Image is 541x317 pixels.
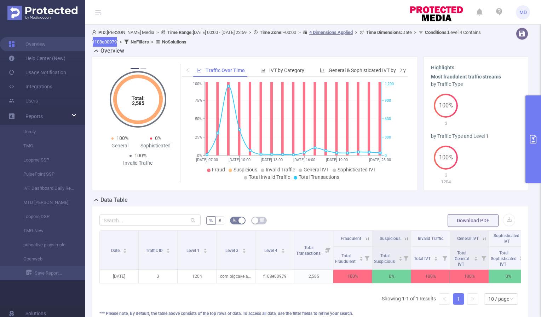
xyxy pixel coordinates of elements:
[266,167,295,172] span: Invalid Traffic
[123,247,127,252] div: Sort
[218,218,221,223] span: #
[203,247,207,252] div: Sort
[242,250,246,252] i: icon: caret-down
[401,247,411,269] i: Filter menu
[434,256,438,258] i: icon: caret-up
[494,233,519,244] span: Sophisticated IVT
[234,167,257,172] span: Suspicious
[100,196,128,204] h2: Data Table
[140,68,146,69] button: 2
[412,30,419,35] span: >
[14,238,76,252] a: pubnative playsimple
[203,247,207,250] i: icon: caret-up
[8,65,66,80] a: Usage Notification
[25,113,43,119] span: Reports
[196,158,218,162] tspan: [DATE] 07:00
[102,142,138,149] div: General
[249,174,290,180] span: Total Invalid Traffic
[434,258,438,260] i: icon: caret-down
[431,64,521,71] h3: Highlights
[411,270,450,283] p: 100%
[294,270,333,283] p: 2,585
[320,68,325,73] i: icon: bar-chart
[450,270,489,283] p: 100%
[8,94,38,108] a: Users
[166,250,170,252] i: icon: caret-down
[139,270,177,283] p: 3
[26,266,85,280] a: Save Report...
[8,51,65,65] a: Help Center (New)
[385,135,391,140] tspan: 300
[304,167,329,172] span: General IVT
[338,167,376,172] span: Sophisticated IVT
[123,250,127,252] i: icon: caret-down
[431,74,501,80] b: Most fraudulent traffic streams
[431,81,521,88] div: by Traffic Type
[335,253,357,264] span: Total Fraudulent
[457,236,479,241] span: General IVT
[414,256,432,261] span: Total IVT
[471,297,475,301] i: icon: right
[25,109,43,123] a: Reports
[92,30,481,45] span: [PERSON_NAME] Media [DATE] 00:00 - [DATE] 23:59 +00:00
[418,236,443,241] span: Invalid Traffic
[399,68,403,72] i: icon: right
[425,30,448,35] b: Conditions :
[261,158,283,162] tspan: [DATE] 13:00
[474,256,478,258] i: icon: caret-up
[380,236,401,241] span: Suspicious
[146,248,164,253] span: Traffic ID
[217,270,255,283] p: com.bigcake.android.mergemania
[14,252,76,266] a: Openweb
[385,98,391,103] tspan: 900
[366,30,412,35] span: Date
[242,247,246,250] i: icon: caret-up
[519,5,527,19] span: MD
[166,247,170,250] i: icon: caret-up
[296,245,322,256] span: Total Transactions
[195,135,202,140] tspan: 25%
[131,95,144,101] tspan: Total:
[510,297,514,302] i: icon: down
[185,68,190,72] i: icon: left
[120,159,156,167] div: Invalid Traffic
[138,142,174,149] div: Sophisticated
[116,135,128,141] span: 100%
[260,218,264,222] i: icon: table
[281,247,285,252] div: Sort
[8,37,46,51] a: Overview
[488,294,509,304] div: 10 / page
[326,158,347,162] tspan: [DATE] 19:00
[434,155,458,160] span: 100%
[14,139,76,153] a: TMG
[333,270,372,283] p: 100%
[467,293,478,305] li: Next Page
[453,294,464,304] a: 1
[440,247,450,269] i: Filter menu
[193,82,202,87] tspan: 100%
[398,258,402,260] i: icon: caret-down
[134,153,146,158] span: 100%
[479,247,489,269] i: Filter menu
[372,270,411,283] p: 0%
[132,100,144,106] tspan: 2,585
[489,270,528,283] p: 0%
[518,247,528,269] i: Filter menu
[309,30,353,35] u: 4 Dimensions Applied
[281,250,285,252] i: icon: caret-down
[260,68,265,73] i: icon: bar-chart
[100,47,124,55] h2: Overview
[14,153,76,167] a: Loopme SSP
[228,158,250,162] tspan: [DATE] 10:00
[209,218,213,223] span: %
[131,39,149,45] b: No Filters
[166,247,170,252] div: Sort
[431,120,461,127] p: 3
[14,181,76,195] a: IVT Dashboard Daily Report
[178,270,216,283] p: 1204
[329,67,417,73] span: General & Sophisticated IVT by Category
[195,98,202,103] tspan: 75%
[123,247,127,250] i: icon: caret-up
[232,218,237,222] i: icon: bg-colors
